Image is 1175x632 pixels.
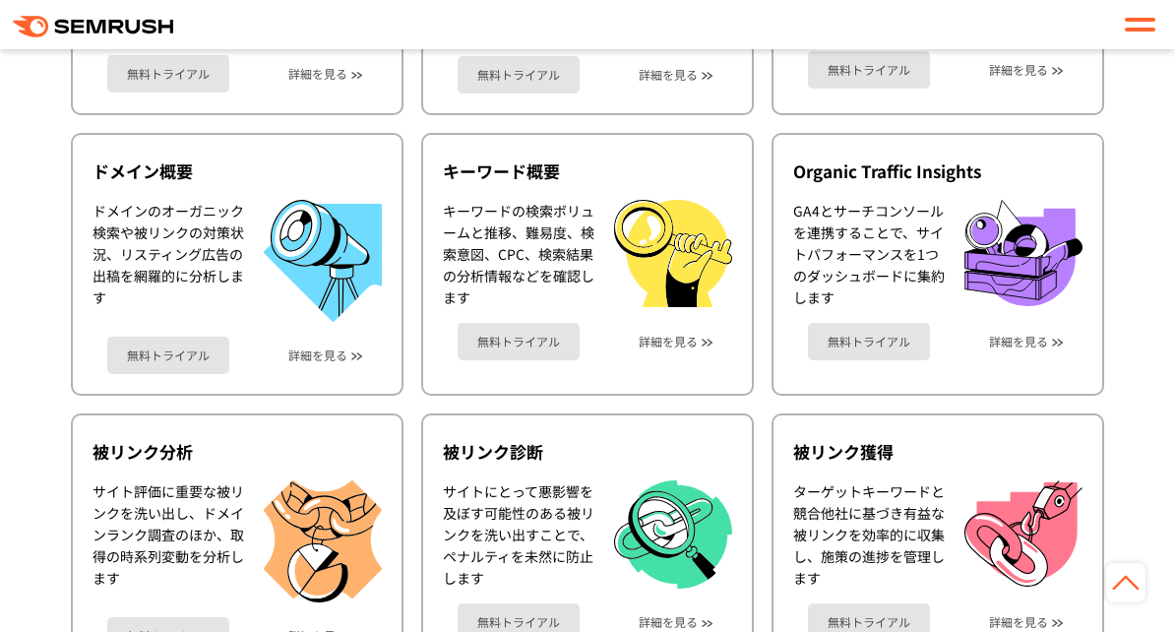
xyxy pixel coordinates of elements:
[288,67,347,81] a: 詳細を見る
[808,51,930,89] a: 無料トライアル
[793,200,945,308] div: GA4とサーチコンソールを連携することで、サイトパフォーマンスを1つのダッシュボードに集約します
[443,200,594,308] div: キーワードの検索ボリュームと推移、難易度、検索意図、CPC、検索結果の分析情報などを確認します
[639,335,698,348] a: 詳細を見る
[793,159,1082,183] div: Organic Traffic Insights
[93,200,244,322] div: ドメインのオーガニック検索や被リンクの対策状況、リスティング広告の出稿を網羅的に分析します
[614,200,732,307] img: キーワード概要
[614,480,732,590] img: 被リンク診断
[443,480,594,590] div: サイトにとって悪影響を及ぼす可能性のある被リンクを洗い出すことで、ペナルティを未然に防止します
[793,440,1082,464] div: 被リンク獲得
[288,348,347,362] a: 詳細を見る
[808,323,930,360] a: 無料トライアル
[93,480,244,602] div: サイト評価に重要な被リンクを洗い出し、ドメインランク調査のほか、取得の時系列変動を分析します
[443,159,732,183] div: キーワード概要
[458,323,580,360] a: 無料トライアル
[458,56,580,94] a: 無料トライアル
[793,480,945,589] div: ターゲットキーワードと競合他社に基づき有益な被リンクを効率的に収集し、施策の進捗を管理します
[639,68,698,82] a: 詳細を見る
[93,159,382,183] div: ドメイン概要
[264,480,382,602] img: 被リンク分析
[107,337,229,374] a: 無料トライアル
[93,440,382,464] div: 被リンク分析
[264,200,382,322] img: ドメイン概要
[443,440,732,464] div: 被リンク診断
[639,615,698,629] a: 詳細を見る
[989,63,1048,77] a: 詳細を見る
[989,615,1048,629] a: 詳細を見る
[964,480,1082,587] img: 被リンク獲得
[964,200,1082,306] img: Organic Traffic Insights
[107,55,229,93] a: 無料トライアル
[989,335,1048,348] a: 詳細を見る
